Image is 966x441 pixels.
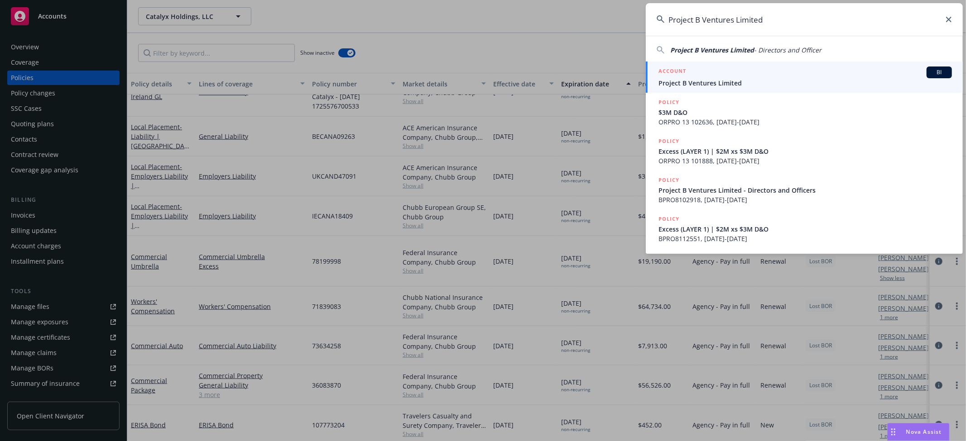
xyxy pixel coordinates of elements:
a: POLICYExcess (LAYER 1) | $2M xs $3M D&OORPRO 13 101888, [DATE]-[DATE] [646,132,963,171]
span: BPRO8102918, [DATE]-[DATE] [658,195,952,204]
span: Excess (LAYER 1) | $2M xs $3M D&O [658,224,952,234]
a: POLICY$3M D&OORPRO 13 102636, [DATE]-[DATE] [646,93,963,132]
span: $3M D&O [658,108,952,117]
span: ORPRO 13 101888, [DATE]-[DATE] [658,156,952,166]
span: ORPRO 13 102636, [DATE]-[DATE] [658,117,952,127]
span: Excess (LAYER 1) | $2M xs $3M D&O [658,147,952,156]
div: Drag to move [888,423,899,441]
span: Project B Ventures Limited [670,46,754,54]
a: POLICYExcess (LAYER 1) | $2M xs $3M D&OBPRO8112551, [DATE]-[DATE] [646,209,963,248]
h5: POLICY [658,98,679,107]
span: BPRO8112551, [DATE]-[DATE] [658,234,952,243]
h5: POLICY [658,137,679,146]
h5: ACCOUNT [658,66,686,77]
a: ACCOUNTBIProject B Ventures Limited [646,62,963,93]
span: Project B Ventures Limited - Directors and Officers [658,185,952,195]
span: BI [930,68,948,76]
span: - Directors and Officer [754,46,822,54]
input: Search... [646,3,963,36]
a: POLICYProject B Ventures Limited - Directors and OfficersBPRO8102918, [DATE]-[DATE] [646,171,963,209]
span: Project B Ventures Limited [658,78,952,88]
button: Nova Assist [887,423,950,441]
h5: POLICY [658,175,679,185]
span: Nova Assist [906,428,942,436]
h5: POLICY [658,214,679,223]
